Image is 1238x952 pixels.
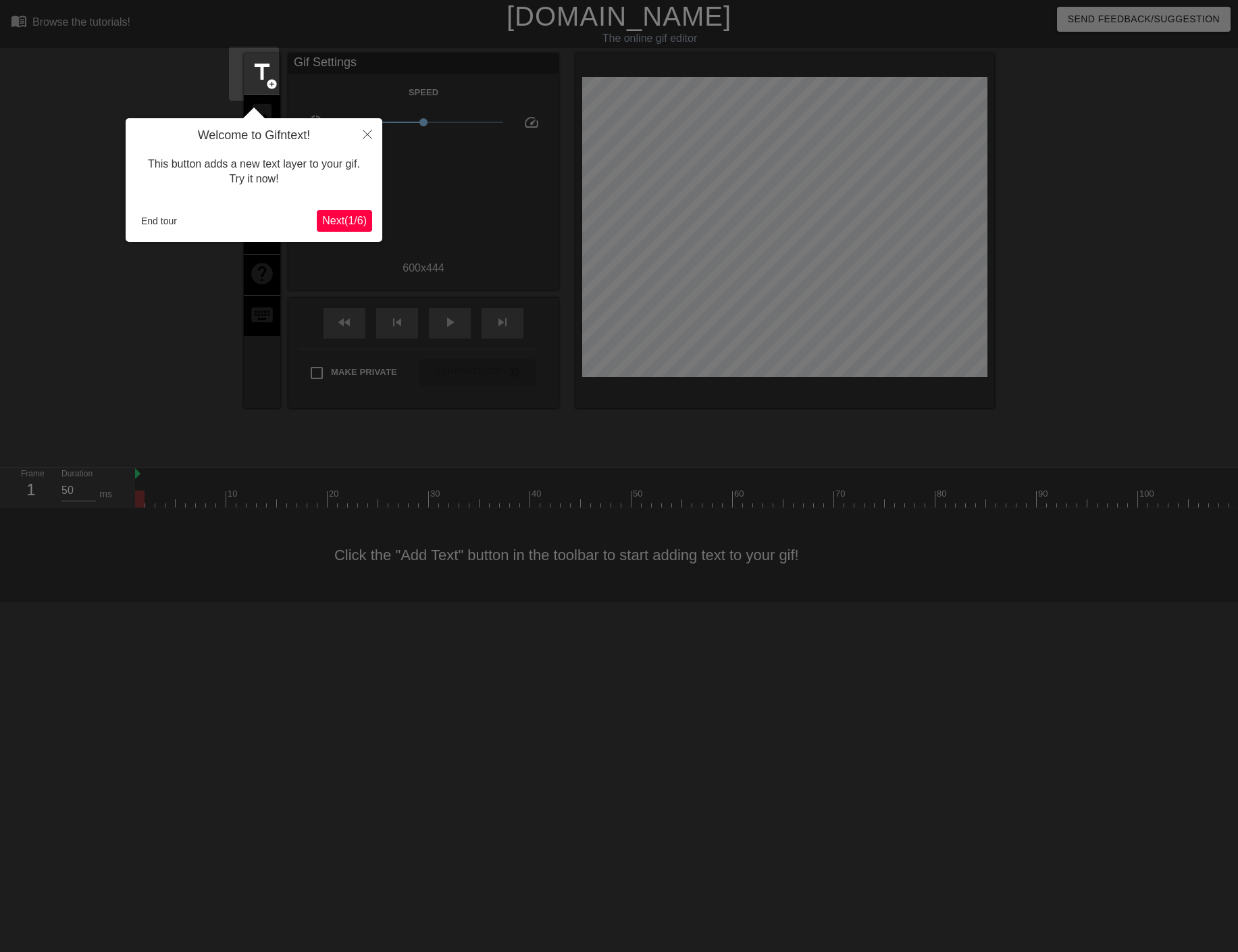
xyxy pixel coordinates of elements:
h4: Welcome to Gifntext! [136,128,372,143]
div: This button adds a new text layer to your gif. Try it now! [136,143,372,201]
button: Close [353,118,382,149]
span: Next ( 1 / 6 ) [322,215,367,226]
button: End tour [136,211,182,231]
button: Next [317,210,372,232]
